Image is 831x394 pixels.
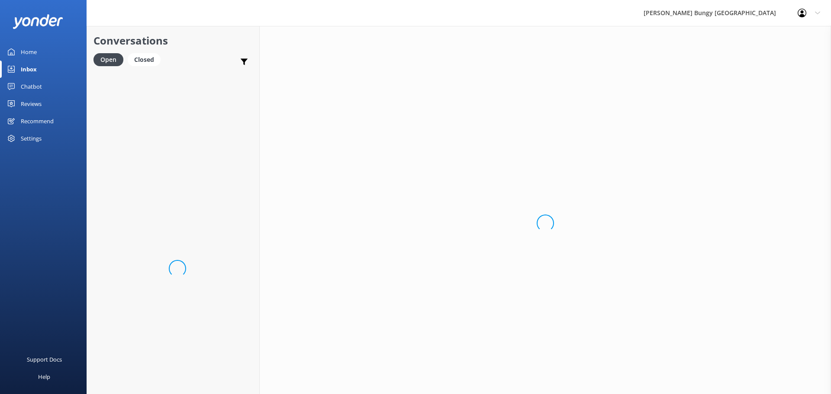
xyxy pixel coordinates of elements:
[93,32,253,49] h2: Conversations
[27,351,62,368] div: Support Docs
[21,95,42,112] div: Reviews
[21,61,37,78] div: Inbox
[21,130,42,147] div: Settings
[21,78,42,95] div: Chatbot
[21,43,37,61] div: Home
[128,54,165,64] a: Closed
[93,54,128,64] a: Open
[128,53,161,66] div: Closed
[13,14,63,29] img: yonder-white-logo.png
[21,112,54,130] div: Recommend
[93,53,123,66] div: Open
[38,368,50,385] div: Help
